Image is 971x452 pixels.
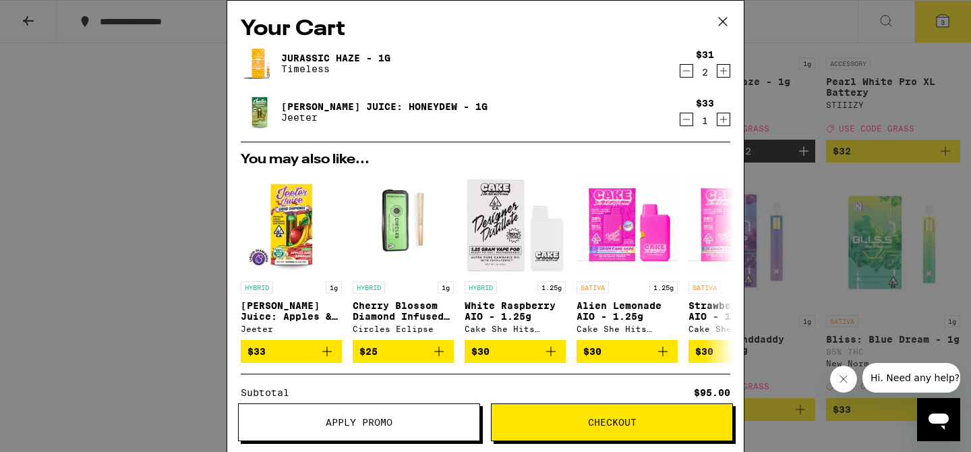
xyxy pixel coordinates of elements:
[241,45,278,82] img: Jurassic Haze - 1g
[695,346,713,357] span: $30
[688,324,790,333] div: Cake She Hits Different
[696,115,714,126] div: 1
[241,173,342,275] img: Jeeter - Jeeter Juice: Apples & Bananas - 1g
[241,324,342,333] div: Jeeter
[281,112,488,123] p: Jeeter
[688,173,790,275] img: Cake She Hits Different - Strawberry Mango AIO - 1.25g
[465,340,566,363] button: Add to bag
[717,64,730,78] button: Increment
[241,300,342,322] p: [PERSON_NAME] Juice: Apples & Bananas - 1g
[353,324,454,333] div: Circles Eclipse
[688,340,790,363] button: Add to bag
[688,173,790,340] a: Open page for Strawberry Mango AIO - 1.25g from Cake She Hits Different
[326,281,342,293] p: 1g
[281,101,488,112] a: [PERSON_NAME] Juice: Honeydew - 1g
[696,49,714,60] div: $31
[465,173,566,275] img: Cake She Hits Different - White Raspberry AIO - 1.25g
[353,173,454,275] img: Circles Eclipse - Cherry Blossom Diamond Infused 5-Pack - 3.5g
[326,418,392,427] span: Apply Promo
[537,281,566,293] p: 1.25g
[465,173,566,340] a: Open page for White Raspberry AIO - 1.25g from Cake She Hits Different
[281,63,390,74] p: Timeless
[238,403,480,441] button: Apply Promo
[830,366,857,393] iframe: Close message
[696,67,714,78] div: 2
[917,398,960,441] iframe: Button to launch messaging window
[241,388,299,397] div: Subtotal
[583,346,601,357] span: $30
[241,14,730,45] h2: Your Cart
[353,281,385,293] p: HYBRID
[465,300,566,322] p: White Raspberry AIO - 1.25g
[359,346,378,357] span: $25
[353,173,454,340] a: Open page for Cherry Blossom Diamond Infused 5-Pack - 3.5g from Circles Eclipse
[862,363,960,393] iframe: Message from company
[491,403,733,441] button: Checkout
[577,300,678,322] p: Alien Lemonade AIO - 1.25g
[471,346,490,357] span: $30
[241,173,342,340] a: Open page for Jeeter Juice: Apples & Bananas - 1g from Jeeter
[688,281,721,293] p: SATIVA
[247,346,266,357] span: $33
[588,418,637,427] span: Checkout
[577,173,678,275] img: Cake She Hits Different - Alien Lemonade AIO - 1.25g
[577,340,678,363] button: Add to bag
[649,281,678,293] p: 1.25g
[688,300,790,322] p: Strawberry Mango AIO - 1.25g
[465,281,497,293] p: HYBRID
[438,281,454,293] p: 1g
[696,98,714,109] div: $33
[281,53,390,63] a: Jurassic Haze - 1g
[694,388,730,397] div: $95.00
[577,281,609,293] p: SATIVA
[680,113,693,126] button: Decrement
[577,324,678,333] div: Cake She Hits Different
[241,340,342,363] button: Add to bag
[465,324,566,333] div: Cake She Hits Different
[717,113,730,126] button: Increment
[241,153,730,167] h2: You may also like...
[577,173,678,340] a: Open page for Alien Lemonade AIO - 1.25g from Cake She Hits Different
[241,281,273,293] p: HYBRID
[353,300,454,322] p: Cherry Blossom Diamond Infused 5-Pack - 3.5g
[353,340,454,363] button: Add to bag
[241,93,278,131] img: Jeeter Juice: Honeydew - 1g
[680,64,693,78] button: Decrement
